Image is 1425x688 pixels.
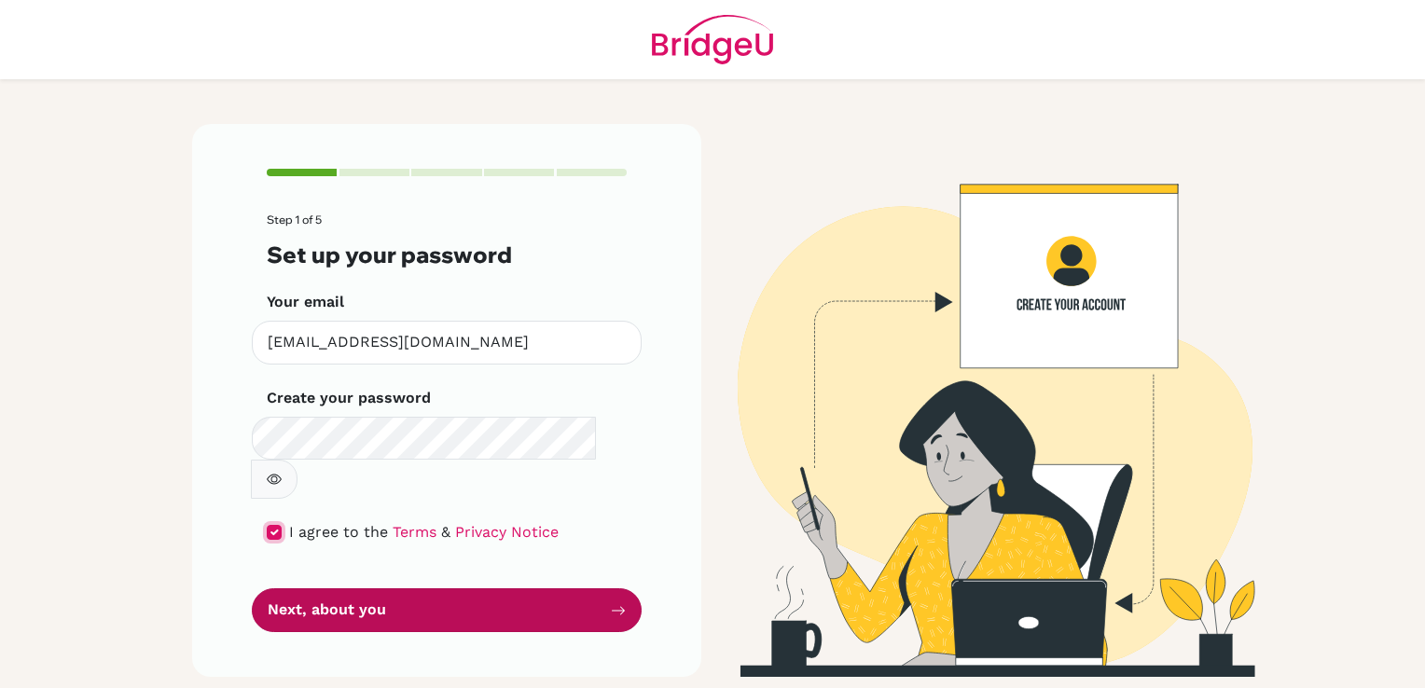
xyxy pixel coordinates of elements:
button: Next, about you [252,588,642,632]
a: Privacy Notice [455,523,559,541]
input: Insert your email* [252,321,642,365]
span: Step 1 of 5 [267,213,322,227]
span: I agree to the [289,523,388,541]
span: & [441,523,450,541]
h3: Set up your password [267,241,627,268]
label: Your email [267,291,344,313]
label: Create your password [267,387,431,409]
a: Terms [393,523,436,541]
